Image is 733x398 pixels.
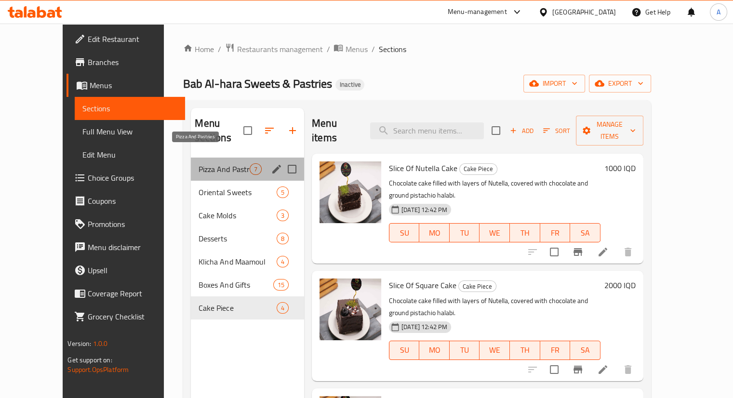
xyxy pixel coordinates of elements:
a: Grocery Checklist [67,305,185,328]
button: TH [510,223,540,242]
span: Select section [486,120,506,141]
div: Cake Molds3 [191,204,304,227]
span: Full Menu View [82,126,177,137]
span: WE [483,226,506,240]
span: Promotions [88,218,177,230]
span: Sort items [537,123,576,138]
span: 15 [274,280,288,290]
span: [DATE] 12:42 PM [398,205,451,214]
li: / [326,43,330,55]
button: export [589,75,651,93]
span: export [597,78,643,90]
a: Edit menu item [597,246,609,258]
span: MO [423,226,446,240]
div: Boxes And Gifts15 [191,273,304,296]
div: items [277,302,289,314]
div: Cake Piece [458,280,496,292]
span: Cake Piece [459,281,496,292]
span: Sections [82,103,177,114]
span: WE [483,343,506,357]
span: Cake Piece [460,163,497,174]
a: Support.OpsPlatform [67,363,129,376]
button: TH [510,341,540,360]
h6: 1000 IQD [604,161,636,175]
span: 4 [277,304,288,313]
li: / [371,43,374,55]
span: Oriental Sweets [199,186,276,198]
span: Slice Of Square Cake [389,278,456,292]
span: 8 [277,234,288,243]
a: Promotions [67,212,185,236]
span: MO [423,343,446,357]
h2: Menu items [312,116,359,145]
span: 1.0.0 [93,337,108,350]
span: Select to update [544,242,564,262]
div: Cake Piece [459,163,497,175]
a: Menu disclaimer [67,236,185,259]
span: Cake Piece [199,302,276,314]
a: Edit Restaurant [67,27,185,51]
span: Manage items [584,119,635,143]
span: Menu disclaimer [88,241,177,253]
span: Add [508,125,534,136]
span: Choice Groups [88,172,177,184]
button: Manage items [576,116,643,146]
span: TU [453,343,476,357]
a: Coverage Report [67,282,185,305]
h6: 2000 IQD [604,279,636,292]
a: Home [183,43,214,55]
h2: Menu sections [195,116,243,145]
span: 5 [277,188,288,197]
span: Pizza And Pastries [199,163,249,175]
span: import [531,78,577,90]
a: Full Menu View [75,120,185,143]
span: Select all sections [238,120,258,141]
span: Version: [67,337,91,350]
button: import [523,75,585,93]
span: Sort [543,125,570,136]
p: Chocolate cake filled with layers of Nutella, covered with chocolate and ground pistachio halabi. [389,177,600,201]
span: Boxes And Gifts [199,279,273,291]
a: Branches [67,51,185,74]
button: MO [419,341,450,360]
div: Klicha And Maamoul4 [191,250,304,273]
span: Sections [378,43,406,55]
span: SU [393,343,415,357]
a: Choice Groups [67,166,185,189]
div: Menu-management [448,6,507,18]
li: / [218,43,221,55]
span: FR [544,343,567,357]
a: Menus [67,74,185,97]
div: Cake Piece4 [191,296,304,319]
nav: breadcrumb [183,43,651,55]
div: Desserts8 [191,227,304,250]
span: SA [574,226,597,240]
span: Upsell [88,265,177,276]
button: SU [389,223,419,242]
span: SA [574,343,597,357]
button: SU [389,341,419,360]
div: Pizza And Pastries7edit [191,158,304,181]
span: Klicha And Maamoul [199,256,276,267]
p: Chocolate cake filled with layers of Nutella, covered with chocolate and ground pistachio halabi. [389,295,600,319]
span: Inactive [335,80,364,89]
span: 3 [277,211,288,220]
button: Branch-specific-item [566,240,589,264]
span: Desserts [199,233,276,244]
button: WE [480,341,510,360]
a: Sections [75,97,185,120]
button: edit [269,162,284,176]
button: FR [540,341,571,360]
span: TH [514,343,536,357]
button: Add [506,123,537,138]
a: Restaurants management [225,43,322,55]
button: TU [450,341,480,360]
button: FR [540,223,571,242]
span: Grocery Checklist [88,311,177,322]
span: Cake Molds [199,210,276,221]
a: Edit menu item [597,364,609,375]
span: TU [453,226,476,240]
